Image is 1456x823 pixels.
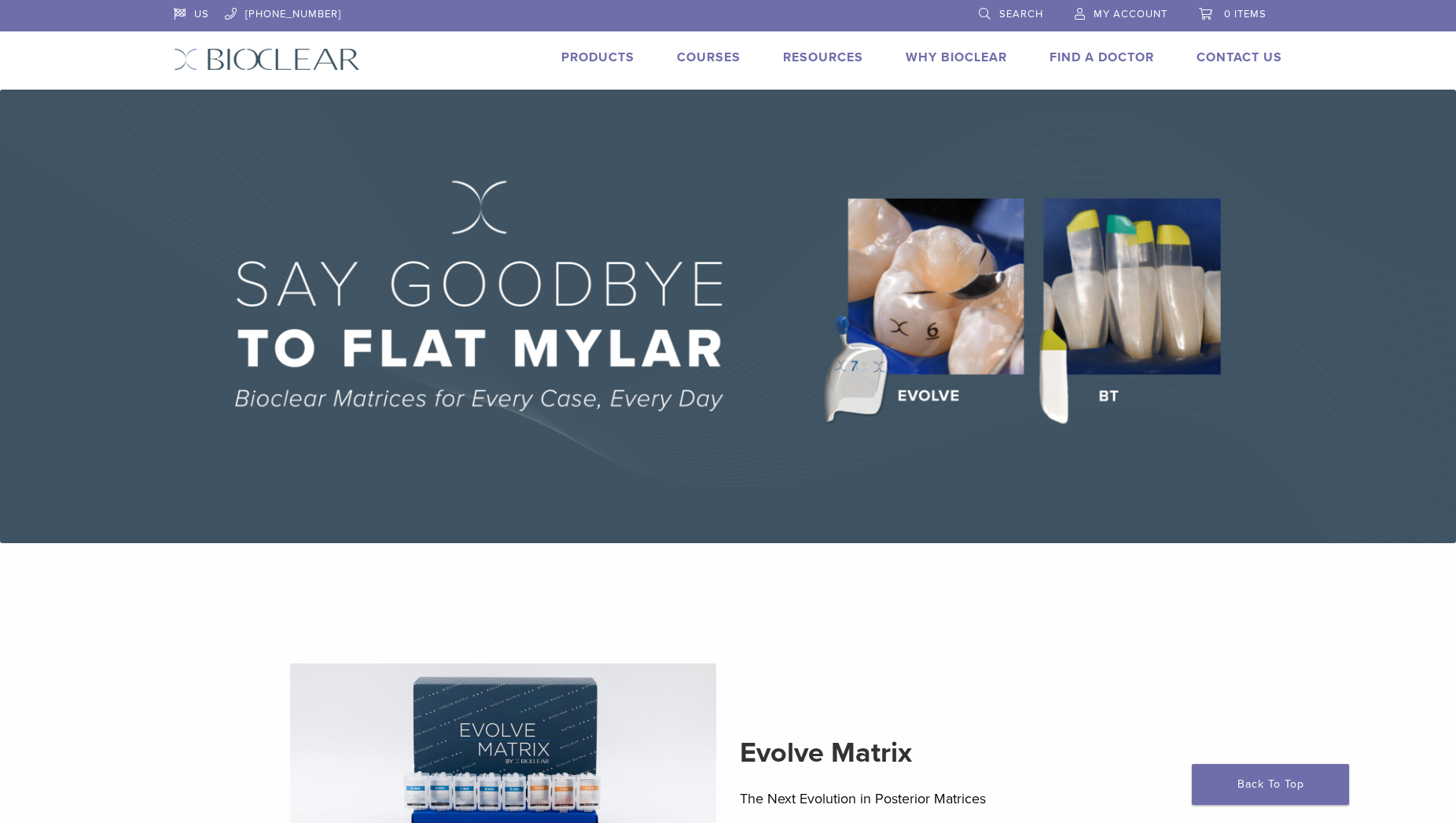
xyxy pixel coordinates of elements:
span: 0 items [1224,8,1267,20]
span: My Account [1094,8,1167,20]
img: Bioclear [174,48,360,71]
a: Products [561,50,634,65]
a: Contact Us [1197,50,1282,65]
a: Courses [677,50,741,65]
h2: Evolve Matrix [740,734,1167,772]
a: Resources [783,50,863,65]
span: Search [999,8,1043,20]
a: Why Bioclear [906,50,1007,65]
a: Back To Top [1192,764,1349,805]
p: The Next Evolution in Posterior Matrices [740,787,1167,810]
a: Find A Doctor [1050,50,1154,65]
